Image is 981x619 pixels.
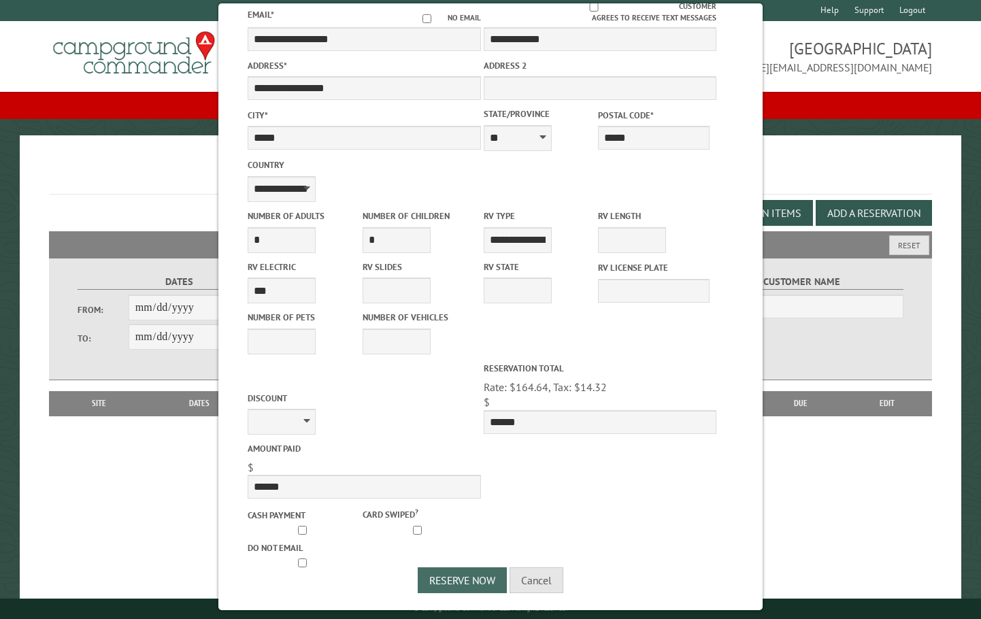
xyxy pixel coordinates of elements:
label: Country [248,158,480,171]
span: $ [484,395,490,409]
label: From: [78,303,129,316]
label: Address [248,59,480,72]
label: Email [248,9,274,20]
h1: Reservations [49,157,932,195]
label: Discount [248,392,480,405]
label: Cash payment [248,509,359,522]
img: Campground Commander [49,27,219,80]
label: Number of Children [363,210,474,222]
label: To: [78,332,129,345]
span: $ [248,461,254,474]
th: Dates [142,391,256,416]
input: No email [406,14,448,23]
label: Number of Pets [248,311,359,324]
label: Card swiped [363,506,474,521]
th: Edit [842,391,932,416]
label: No email [406,12,481,24]
button: Cancel [510,567,563,593]
label: Postal Code [598,109,710,122]
label: RV Type [484,210,595,222]
label: Address 2 [484,59,716,72]
span: Rate: $164.64, Tax: $14.32 [484,380,607,394]
label: RV State [484,261,595,273]
label: State/Province [484,107,595,120]
label: City [248,109,480,122]
a: ? [415,507,418,516]
th: Site [56,391,142,416]
label: Dates [78,274,281,290]
label: RV Slides [363,261,474,273]
label: Number of Vehicles [363,311,474,324]
label: Do not email [248,541,359,554]
label: RV Length [598,210,710,222]
label: RV Electric [248,261,359,273]
h2: Filters [49,231,932,257]
label: Customer agrees to receive text messages [484,1,716,24]
th: Due [759,391,842,416]
label: RV License Plate [598,261,710,274]
label: Number of Adults [248,210,359,222]
button: Add a Reservation [816,200,932,226]
button: Reset [889,235,929,255]
input: Customer agrees to receive text messages [509,3,680,12]
label: Reservation Total [484,362,716,375]
button: Reserve Now [418,567,507,593]
small: © Campground Commander LLC. All rights reserved. [414,604,567,613]
label: Customer Name [700,274,903,290]
label: Amount paid [248,442,480,455]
